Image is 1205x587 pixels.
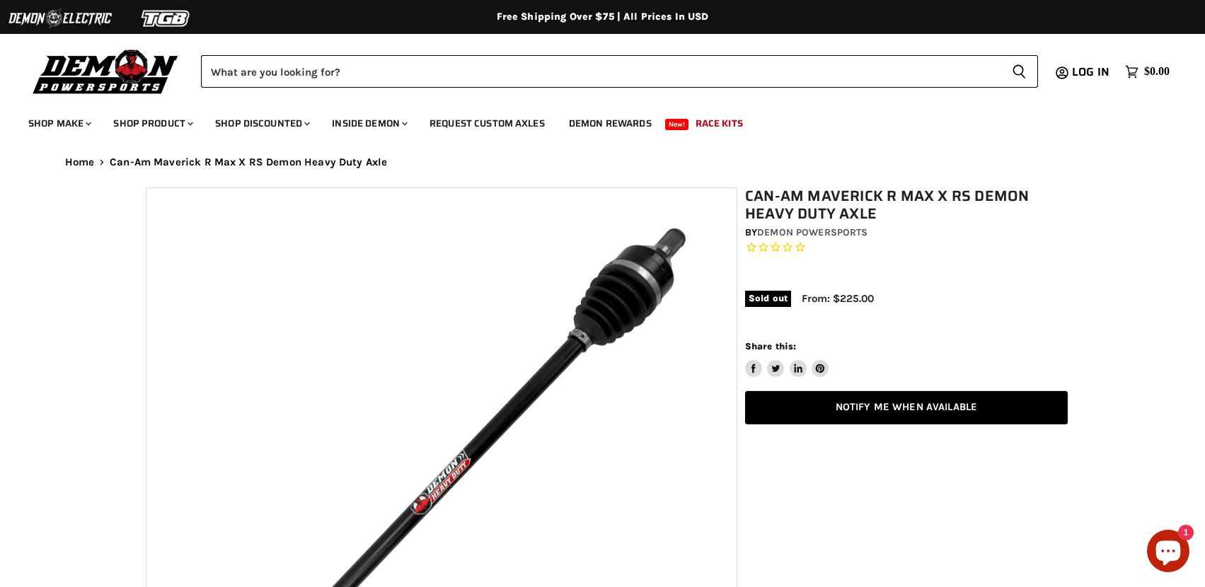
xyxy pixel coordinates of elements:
nav: Breadcrumbs [37,156,1169,168]
a: Request Custom Axles [419,109,555,138]
form: Product [201,55,1038,88]
a: Log in [1066,66,1118,79]
button: Search [1001,55,1038,88]
a: Shop Make [18,109,100,138]
div: by [745,225,1068,240]
a: Shop Discounted [204,109,318,138]
a: Shop Product [103,109,202,138]
span: Sold out [745,291,791,306]
span: New! [665,119,689,130]
span: Rated 0.0 out of 5 stars 0 reviews [745,240,1068,255]
div: Free Shipping Over $75 | All Prices In USD [37,11,1169,23]
aside: Share this: [745,340,829,378]
a: $0.00 [1118,62,1177,82]
span: Share this: [745,341,796,351]
h1: Can-Am Maverick R Max X RS Demon Heavy Duty Axle [745,187,1068,223]
a: Inside Demon [321,109,416,138]
a: Demon Rewards [558,109,662,138]
img: TGB Logo 2 [113,5,219,32]
img: Demon Powersports [28,46,183,96]
input: Search [201,55,1001,88]
img: Demon Electric Logo 2 [7,5,113,32]
span: $0.00 [1144,65,1170,79]
a: Demon Powersports [757,226,867,238]
ul: Main menu [18,103,1166,138]
span: Can-Am Maverick R Max X RS Demon Heavy Duty Axle [110,156,387,168]
span: From: $225.00 [802,292,874,305]
a: Race Kits [685,109,754,138]
span: Log in [1072,63,1109,81]
a: Notify Me When Available [745,391,1068,424]
inbox-online-store-chat: Shopify online store chat [1143,530,1194,576]
a: Home [65,156,95,168]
